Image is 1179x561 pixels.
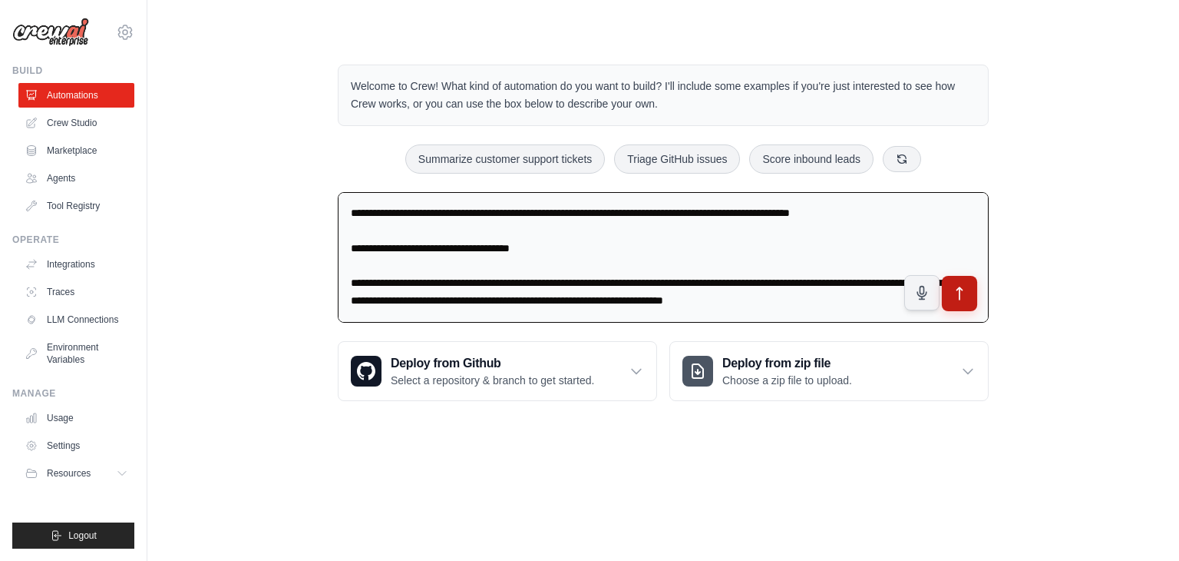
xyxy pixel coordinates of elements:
a: Tool Registry [18,194,134,218]
a: Settings [18,433,134,458]
p: Select a repository & branch to get started. [391,373,594,388]
a: Agents [18,166,134,191]
p: Welcome to Crew! What kind of automation do you want to build? I'll include some examples if you'... [351,78,976,113]
h3: Deploy from zip file [722,354,852,373]
a: Automations [18,83,134,108]
button: Summarize customer support tickets [405,144,605,174]
div: Manage [12,387,134,400]
span: Logout [68,529,97,542]
a: Integrations [18,252,134,277]
div: Operate [12,234,134,246]
a: Marketplace [18,138,134,163]
a: Usage [18,406,134,430]
p: Choose a zip file to upload. [722,373,852,388]
img: Logo [12,18,89,47]
a: Traces [18,280,134,304]
a: Environment Variables [18,335,134,372]
button: Resources [18,461,134,486]
button: Logout [12,523,134,549]
div: Build [12,65,134,77]
button: Triage GitHub issues [614,144,740,174]
a: Crew Studio [18,111,134,135]
button: Score inbound leads [749,144,874,174]
a: LLM Connections [18,307,134,332]
span: Resources [47,467,91,480]
h3: Deploy from Github [391,354,594,373]
iframe: Chat Widget [1102,487,1179,561]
